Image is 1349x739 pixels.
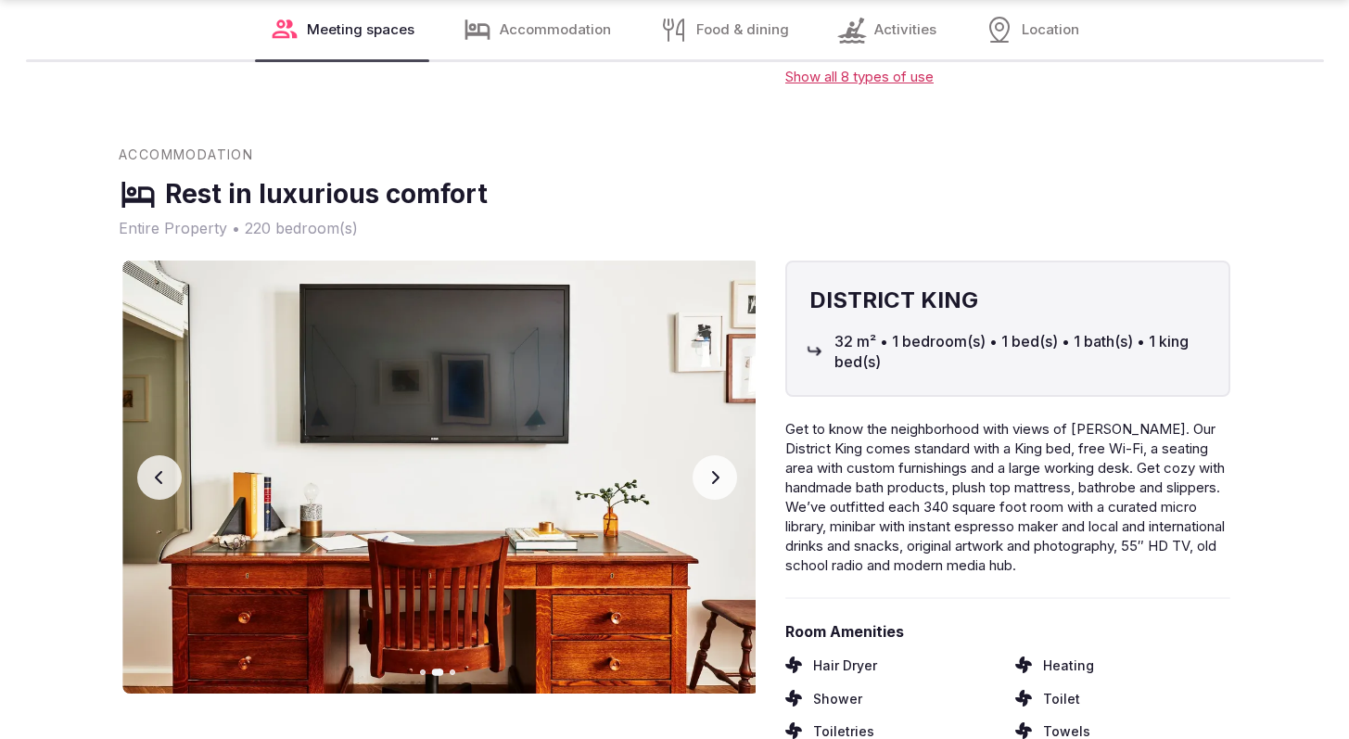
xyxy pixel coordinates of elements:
[813,690,862,708] span: Shower
[307,20,414,40] span: Meeting spaces
[1022,20,1079,40] span: Location
[119,146,253,164] span: Accommodation
[450,669,455,675] button: Go to slide 3
[1043,656,1094,675] span: Heating
[696,20,789,40] span: Food & dining
[809,285,1206,316] h4: DISTRICT KING
[431,669,443,676] button: Go to slide 2
[785,420,1225,574] span: Get to know the neighborhood with views of [PERSON_NAME]. Our District King comes standard with a...
[834,331,1206,373] span: 32 m² • 1 bedroom(s) • 1 bed(s) • 1 bath(s) • 1 king bed(s)
[785,67,1230,86] div: Show all 8 types of use
[813,656,877,675] span: Hair Dryer
[874,20,936,40] span: Activities
[119,218,1230,238] span: Entire Property • 220 bedroom(s)
[122,261,759,694] img: Gallery image 2
[165,176,488,212] h3: Rest in luxurious comfort
[1043,690,1080,708] span: Toilet
[420,669,426,675] button: Go to slide 1
[785,621,1230,642] span: Room Amenities
[500,20,611,40] span: Accommodation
